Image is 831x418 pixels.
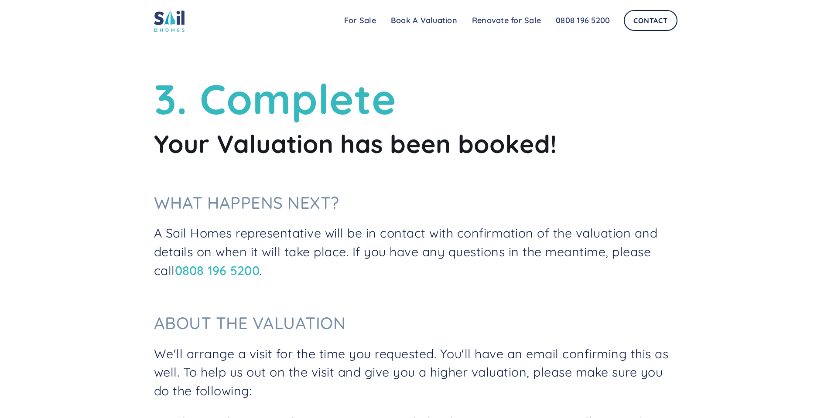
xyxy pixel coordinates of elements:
[175,262,260,278] a: 0808 196 5200
[154,9,185,32] img: sail home logo colored
[154,193,677,214] h3: What happens next?
[154,344,677,401] p: We'll arrange a visit for the time you requested. You'll have an email confirming this as well. T...
[154,74,677,124] h1: 3. Complete
[154,313,677,334] h3: About the Valuation
[383,12,465,29] a: Book A Valuation
[337,12,383,29] a: For Sale
[624,10,677,31] a: Contact
[548,12,617,29] a: 0808 196 5200
[154,128,677,159] h2: Your Valuation has been booked!
[465,12,548,29] a: Renovate for Sale
[154,224,677,280] p: A Sail Homes representative will be in contact with confirmation of the valuation and details on ...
